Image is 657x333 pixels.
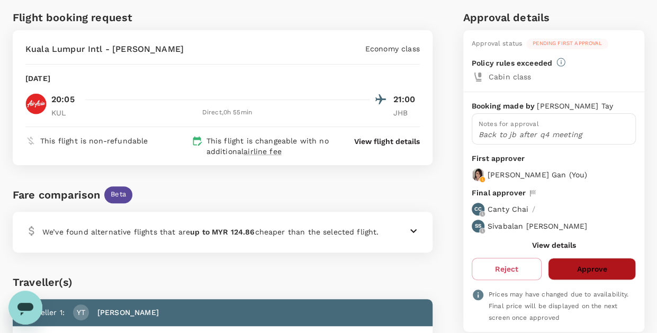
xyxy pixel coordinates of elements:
[84,107,370,118] div: Direct , 0h 55min
[472,58,552,68] p: Policy rules exceeded
[104,190,132,200] span: Beta
[25,93,47,114] img: AK
[472,101,537,111] p: Booking made by
[472,168,484,181] img: avatar-68caaaf91b8f1.png
[479,129,629,140] p: Back to jb after q4 meeting
[474,205,482,213] p: CC
[25,43,184,56] p: Kuala Lumpur Intl - [PERSON_NAME]
[463,9,644,26] h6: Approval details
[354,136,420,147] button: View flight details
[206,136,337,157] p: This flight is changeable with no additional
[526,40,608,47] span: Pending first approval
[479,120,539,128] span: Notes for approval
[97,307,159,318] p: [PERSON_NAME]
[8,291,42,325] iframe: Button to launch messaging window
[393,93,420,106] p: 21:00
[472,187,526,199] p: Final approver
[489,71,636,82] p: Cabin class
[475,222,481,230] p: SS
[393,107,420,118] p: JHB
[537,101,613,111] p: [PERSON_NAME] Tay
[472,258,542,280] button: Reject
[472,39,522,49] div: Approval status
[488,221,587,231] p: Sivabalan [PERSON_NAME]
[40,136,148,146] p: This flight is non-refundable
[13,9,220,26] h6: Flight booking request
[548,258,636,280] button: Approve
[25,73,50,84] p: [DATE]
[244,147,282,156] span: airline fee
[51,93,75,106] p: 20:05
[489,291,629,321] span: Prices may have changed due to availability. Final price will be displayed on the next screen onc...
[488,169,587,180] p: [PERSON_NAME] Gan ( You )
[13,274,433,291] div: Traveller(s)
[472,153,636,164] p: First approver
[51,107,78,118] p: KUL
[42,227,379,237] p: We’ve found alternative flights that are cheaper than the selected flight.
[532,241,575,249] button: View details
[77,307,85,318] p: YT
[25,307,65,318] p: Traveller 1 :
[488,204,529,214] p: Canty Chai
[190,228,255,236] b: up to MYR 124.86
[365,43,420,54] p: Economy class
[13,186,100,203] div: Fare comparison
[532,204,535,214] p: /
